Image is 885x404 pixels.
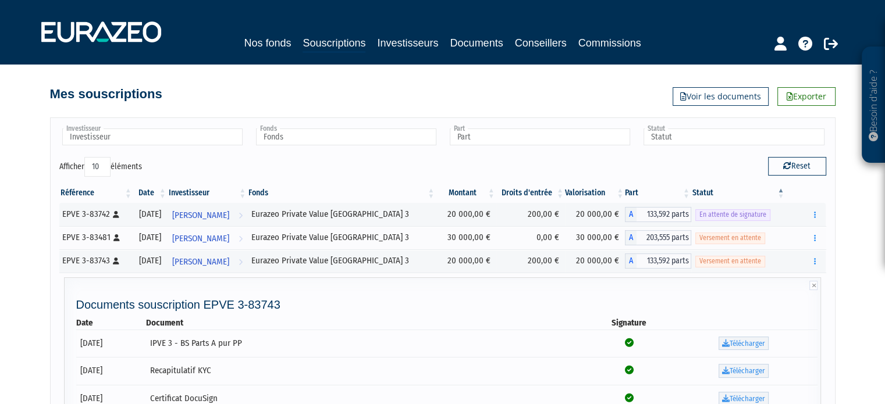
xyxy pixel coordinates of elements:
td: 20 000,00 € [565,203,625,226]
div: Eurazeo Private Value [GEOGRAPHIC_DATA] 3 [251,231,432,244]
th: Droits d'entrée: activer pour trier la colonne par ordre croissant [496,183,565,203]
a: Investisseurs [377,35,438,51]
td: 20 000,00 € [436,249,496,273]
i: [Français] Personne physique [113,211,119,218]
td: Recapitulatif KYC [146,357,588,385]
i: [Français] Personne physique [113,258,119,264]
i: Voir l'investisseur [239,205,243,226]
div: EPVE 3-83742 [62,208,129,220]
th: Valorisation: activer pour trier la colonne par ordre croissant [565,183,625,203]
h4: Mes souscriptions [50,87,162,101]
span: [PERSON_NAME] [172,251,229,273]
td: 30 000,00 € [565,226,625,249]
div: EPVE 3-83481 [62,231,129,244]
span: Versement en attente [695,233,765,244]
div: EPVE 3-83743 [62,255,129,267]
th: Référence : activer pour trier la colonne par ordre croissant [59,183,133,203]
span: 133,592 parts [637,253,691,269]
th: Statut : activer pour trier la colonne par ordre d&eacute;croissant [691,183,786,203]
a: [PERSON_NAME] [168,226,248,249]
span: A [625,207,637,222]
i: Voir l'investisseur [239,228,243,249]
span: 133,592 parts [637,207,691,222]
a: Nos fonds [244,35,291,51]
a: Commissions [578,35,641,51]
td: 200,00 € [496,249,565,273]
div: Eurazeo Private Value [GEOGRAPHIC_DATA] 3 [251,255,432,267]
h4: Documents souscription EPVE 3-83743 [76,298,818,311]
a: Télécharger [719,337,769,351]
div: Eurazeo Private Value [GEOGRAPHIC_DATA] 3 [251,208,432,220]
span: En attente de signature [695,209,770,220]
td: 30 000,00 € [436,226,496,249]
span: A [625,230,637,245]
td: 20 000,00 € [565,249,625,273]
a: Documents [450,35,503,51]
span: [PERSON_NAME] [172,228,229,249]
span: A [625,253,637,269]
th: Montant: activer pour trier la colonne par ordre croissant [436,183,496,203]
i: Voir l'investisseur [239,251,243,273]
td: 0,00 € [496,226,565,249]
a: Conseillers [515,35,567,51]
td: [DATE] [76,330,147,357]
a: Exporter [777,87,836,106]
div: [DATE] [137,255,164,267]
th: Date [76,317,147,329]
span: [PERSON_NAME] [172,205,229,226]
i: [Français] Personne physique [113,234,120,241]
span: Versement en attente [695,256,765,267]
th: Part: activer pour trier la colonne par ordre croissant [625,183,691,203]
a: [PERSON_NAME] [168,203,248,226]
th: Investisseur: activer pour trier la colonne par ordre croissant [168,183,248,203]
td: 20 000,00 € [436,203,496,226]
a: Souscriptions [303,35,365,53]
th: Document [146,317,588,329]
td: [DATE] [76,357,147,385]
th: Signature [588,317,669,329]
div: [DATE] [137,208,164,220]
img: 1732889491-logotype_eurazeo_blanc_rvb.png [41,22,161,42]
td: 200,00 € [496,203,565,226]
a: Télécharger [719,364,769,378]
select: Afficheréléments [84,157,111,177]
label: Afficher éléments [59,157,142,177]
th: Date: activer pour trier la colonne par ordre croissant [133,183,168,203]
button: Reset [768,157,826,176]
th: Fonds: activer pour trier la colonne par ordre croissant [247,183,436,203]
div: A - Eurazeo Private Value Europe 3 [625,230,691,245]
div: A - Eurazeo Private Value Europe 3 [625,207,691,222]
td: IPVE 3 - BS Parts A pur PP [146,330,588,357]
a: Voir les documents [673,87,769,106]
span: 203,555 parts [637,230,691,245]
a: [PERSON_NAME] [168,249,248,273]
p: Besoin d'aide ? [867,53,880,158]
div: [DATE] [137,231,164,244]
div: A - Eurazeo Private Value Europe 3 [625,253,691,269]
